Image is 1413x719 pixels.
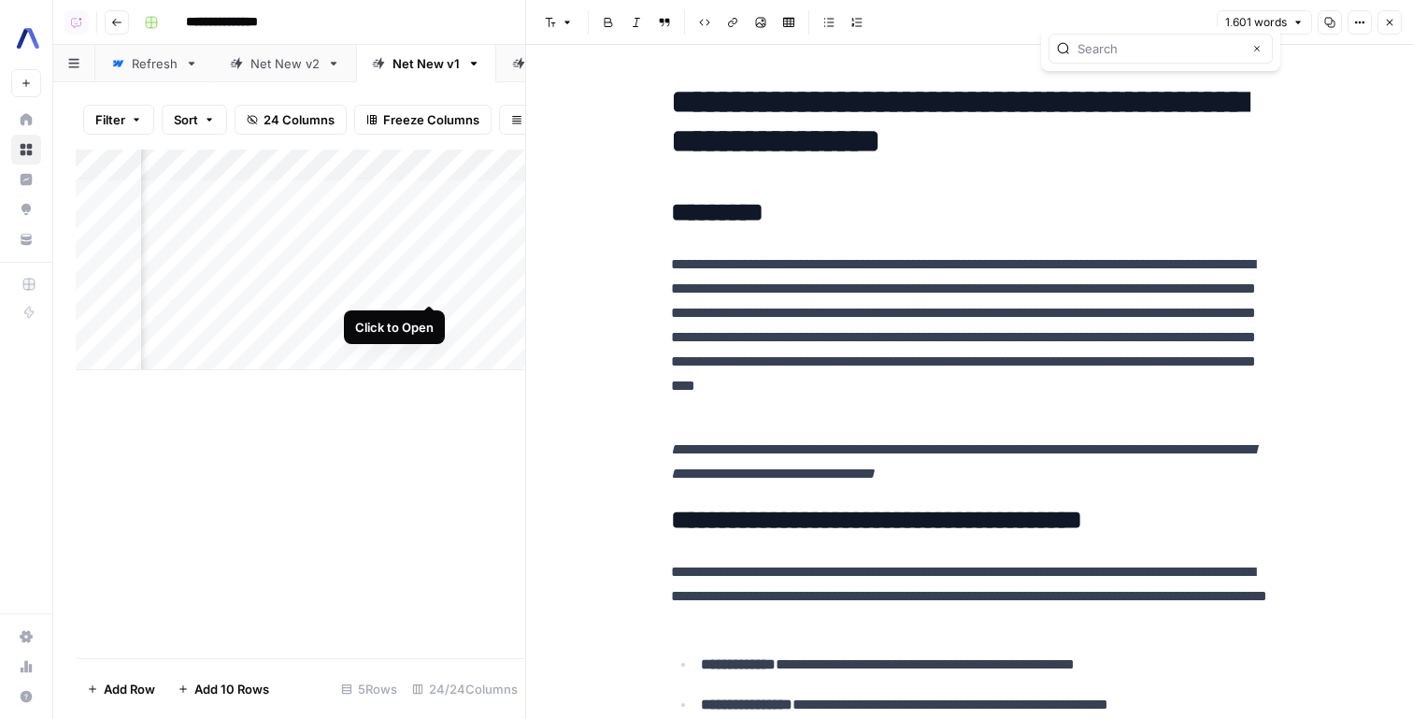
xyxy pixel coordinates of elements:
a: Opportunities [11,194,41,224]
a: Refresh [95,45,214,82]
a: Browse [11,135,41,165]
div: 24/24 Columns [405,674,525,704]
div: Refresh [132,54,178,73]
a: Your Data [11,224,41,254]
button: Help + Support [11,682,41,712]
button: Add Row [76,674,166,704]
button: Filter [83,105,154,135]
div: Click to Open [355,318,434,337]
a: Competitor List [496,45,660,82]
div: Net New v2 [250,54,320,73]
span: Sort [174,110,198,129]
span: Add Row [104,680,155,698]
button: Add 10 Rows [166,674,280,704]
button: 1,601 words [1217,10,1312,35]
button: Sort [162,105,227,135]
span: Freeze Columns [383,110,479,129]
span: 1,601 words [1225,14,1287,31]
span: 24 Columns [264,110,335,129]
img: AssemblyAI Logo [11,22,45,55]
a: Net New v1 [356,45,496,82]
div: 5 Rows [334,674,405,704]
a: Home [11,105,41,135]
button: Workspace: AssemblyAI [11,15,41,62]
div: Net New v1 [392,54,460,73]
button: Freeze Columns [354,105,492,135]
span: Filter [95,110,125,129]
a: Net New v2 [214,45,356,82]
a: Settings [11,622,41,652]
button: 24 Columns [235,105,347,135]
span: Add 10 Rows [194,680,269,698]
input: Search [1078,39,1242,58]
a: Usage [11,652,41,682]
a: Insights [11,165,41,194]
